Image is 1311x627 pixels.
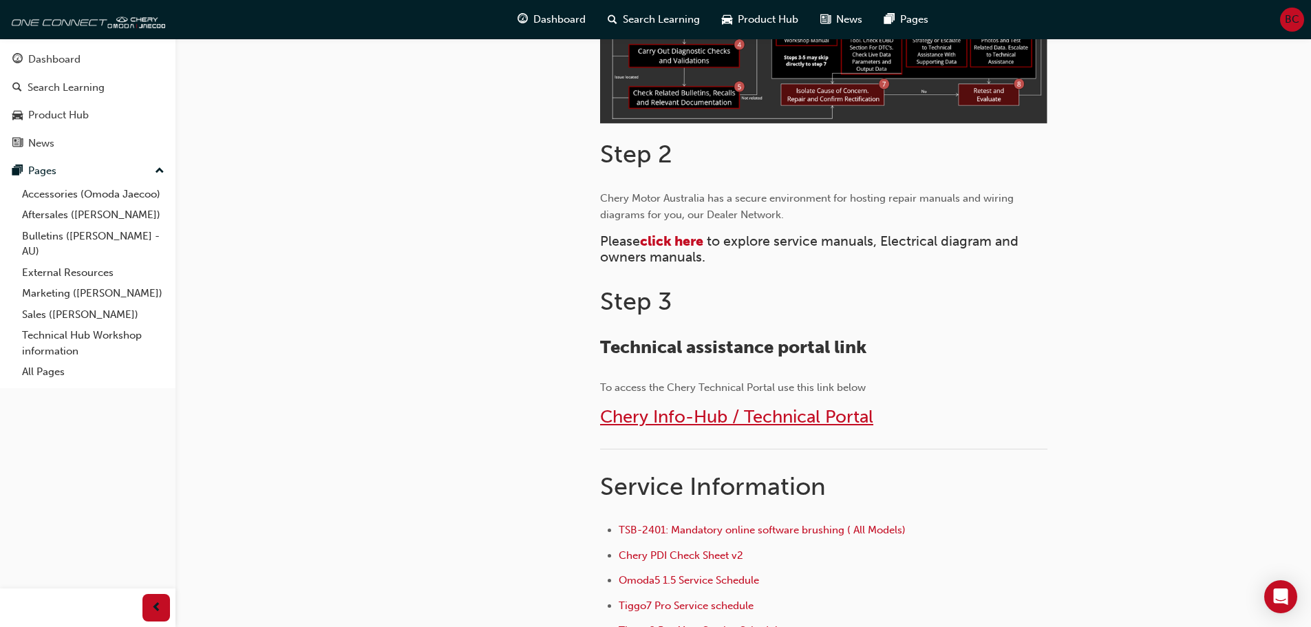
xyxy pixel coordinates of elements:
span: Dashboard [533,12,586,28]
img: oneconnect [7,6,165,33]
span: guage-icon [518,11,528,28]
span: car-icon [722,11,732,28]
a: Sales ([PERSON_NAME]) [17,304,170,326]
a: Chery Info-Hub / Technical Portal [600,406,873,427]
span: Technical assistance portal link [600,337,866,358]
a: Product Hub [6,103,170,128]
span: Chery Motor Australia has a secure environment for hosting repair manuals and wiring diagrams for... [600,192,1016,221]
a: Marketing ([PERSON_NAME]) [17,283,170,304]
div: Dashboard [28,52,81,67]
a: guage-iconDashboard [507,6,597,34]
div: Search Learning [28,80,105,96]
a: Aftersales ([PERSON_NAME]) [17,204,170,226]
button: DashboardSearch LearningProduct HubNews [6,44,170,158]
a: Tiggo7 Pro Service schedule [619,599,754,612]
a: TSB-2401: Mandatory online software brushing ( All Models) [619,524,906,536]
a: Accessories (Omoda Jaecoo) [17,184,170,205]
a: External Resources [17,262,170,284]
span: Product Hub [738,12,798,28]
span: Search Learning [623,12,700,28]
span: up-icon [155,162,164,180]
div: Product Hub [28,107,89,123]
span: Service Information [600,471,826,501]
a: Technical Hub Workshop information [17,325,170,361]
div: News [28,136,54,151]
a: All Pages [17,361,170,383]
span: Step 3 [600,286,672,316]
a: car-iconProduct Hub [711,6,809,34]
button: BC [1280,8,1304,32]
a: Bulletins ([PERSON_NAME] - AU) [17,226,170,262]
span: prev-icon [151,599,162,617]
a: Omoda5 1.5 Service Schedule [619,574,759,586]
button: Pages [6,158,170,184]
span: pages-icon [12,165,23,178]
span: to explore service manuals, Electrical diagram and owners manuals. [600,233,1022,265]
span: search-icon [608,11,617,28]
a: Search Learning [6,75,170,100]
div: Pages [28,163,56,179]
span: Pages [900,12,928,28]
a: search-iconSearch Learning [597,6,711,34]
span: pages-icon [884,11,895,28]
a: news-iconNews [809,6,873,34]
span: news-icon [820,11,831,28]
a: click here [640,233,703,249]
span: To access the Chery Technical Portal use this link below [600,381,866,394]
a: Dashboard [6,47,170,72]
span: news-icon [12,138,23,150]
span: car-icon [12,109,23,122]
span: BC [1285,12,1299,28]
span: Step 2 [600,139,672,169]
div: Open Intercom Messenger [1264,580,1297,613]
span: search-icon [12,82,22,94]
a: pages-iconPages [873,6,939,34]
a: News [6,131,170,156]
span: Please [600,233,640,249]
a: Chery PDI Check Sheet v2 [619,549,743,562]
span: News [836,12,862,28]
span: guage-icon [12,54,23,66]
